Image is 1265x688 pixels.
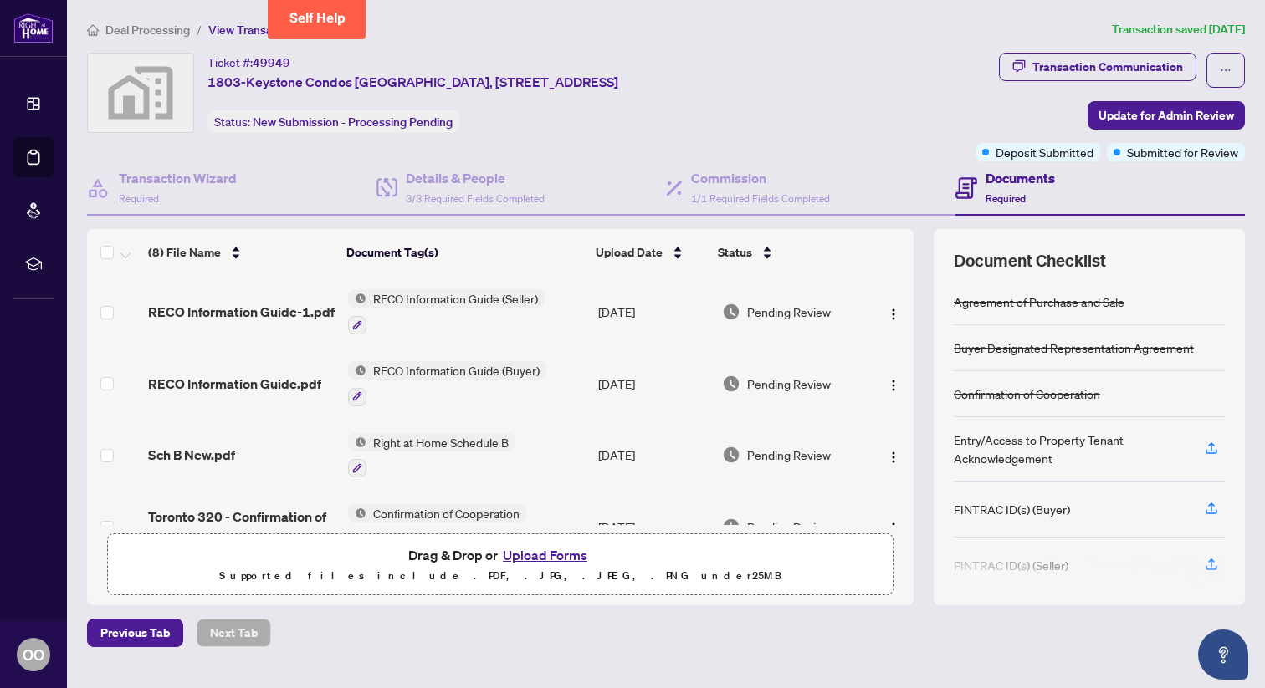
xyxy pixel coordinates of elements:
span: Document Checklist [954,249,1106,273]
span: View Transaction [208,23,298,38]
span: RECO Information Guide (Seller) [366,289,545,308]
span: (8) File Name [148,243,221,262]
div: Buyer Designated Representation Agreement [954,339,1194,357]
button: Open asap [1198,629,1248,680]
img: Status Icon [348,504,366,522]
button: Logo [880,370,907,397]
article: Transaction saved [DATE] [1112,20,1245,39]
button: Next Tab [197,619,271,647]
h4: Documents [986,168,1055,188]
span: RECO Information Guide.pdf [148,374,321,394]
button: Status IconRECO Information Guide (Buyer) [348,361,546,406]
img: logo [13,13,54,43]
td: [DATE] [592,348,715,420]
p: Supported files include .PDF, .JPG, .JPEG, .PNG under 25 MB [118,566,883,586]
span: 3/3 Required Fields Completed [406,192,545,205]
div: Ticket #: [207,53,290,72]
td: [DATE] [592,491,715,563]
button: Transaction Communication [999,53,1196,81]
span: Pending Review [747,446,831,464]
span: 1803-Keystone Condos [GEOGRAPHIC_DATA], [STREET_ADDRESS] [207,72,618,92]
div: Entry/Access to Property Tenant Acknowledgement [954,431,1185,467]
span: Drag & Drop or [408,544,592,566]
span: Deal Processing [105,23,190,38]
button: Previous Tab [87,619,183,647]
button: Logo [880,298,907,325]
button: Logo [880,513,907,540]
th: Document Tag(s) [340,229,588,276]
span: Self Help [289,10,346,26]
th: Status [711,229,865,276]
div: Confirmation of Cooperation [954,385,1100,403]
span: Previous Tab [100,619,170,646]
span: Sch B New.pdf [148,445,235,465]
span: Status [718,243,752,262]
span: Upload Date [596,243,663,262]
span: 1/1 Required Fields Completed [691,192,830,205]
span: Right at Home Schedule B [366,433,515,451]
span: ellipsis [1220,64,1232,76]
button: Status IconRight at Home Schedule B [348,433,515,478]
span: Submitted for Review [1127,143,1238,161]
h4: Commission [691,168,830,188]
td: [DATE] [592,276,715,348]
th: (8) File Name [141,229,341,276]
button: Status IconRECO Information Guide (Seller) [348,289,545,334]
img: Logo [887,308,900,321]
span: Update for Admin Review [1099,102,1234,129]
span: OO [23,643,44,666]
span: Confirmation of Cooperation [366,504,526,522]
button: Update for Admin Review [1088,101,1245,130]
img: Document Status [722,375,740,393]
button: Logo [880,441,907,468]
button: Upload Forms [498,544,592,566]
img: Status Icon [348,289,366,308]
img: Document Status [722,517,740,536]
span: home [87,24,99,36]
span: RECO Information Guide (Buyer) [366,361,546,380]
li: / [197,20,202,39]
span: New Submission - Processing Pending [253,115,453,130]
div: FINTRAC ID(s) (Buyer) [954,500,1070,518]
img: Status Icon [348,433,366,451]
img: Document Status [722,446,740,464]
img: Status Icon [348,361,366,380]
img: Logo [887,451,900,464]
span: Drag & Drop orUpload FormsSupported files include .PDF, .JPG, .JPEG, .PNG under25MB [108,534,893,596]
img: svg%3e [88,54,193,132]
span: Toronto 320 - Confirmation of Co-operation and Representation Buyer Seller-1.pdf [148,507,335,547]
button: Status IconConfirmation of Cooperation [348,504,526,549]
h4: Transaction Wizard [119,168,237,188]
td: [DATE] [592,420,715,492]
img: Logo [887,522,900,535]
div: Agreement of Purchase and Sale [954,293,1124,311]
span: Pending Review [747,303,831,321]
div: Status: [207,110,459,133]
div: FINTRAC ID(s) (Seller) [954,556,1068,574]
th: Upload Date [589,229,712,276]
span: Deposit Submitted [996,143,1093,161]
span: Required [119,192,159,205]
span: Pending Review [747,517,831,536]
img: Document Status [722,303,740,321]
h4: Details & People [406,168,545,188]
span: Pending Review [747,375,831,393]
div: Transaction Communication [1032,54,1183,80]
img: Logo [887,379,900,392]
span: 49949 [253,55,290,70]
span: Required [986,192,1026,205]
span: RECO Information Guide-1.pdf [148,302,335,322]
